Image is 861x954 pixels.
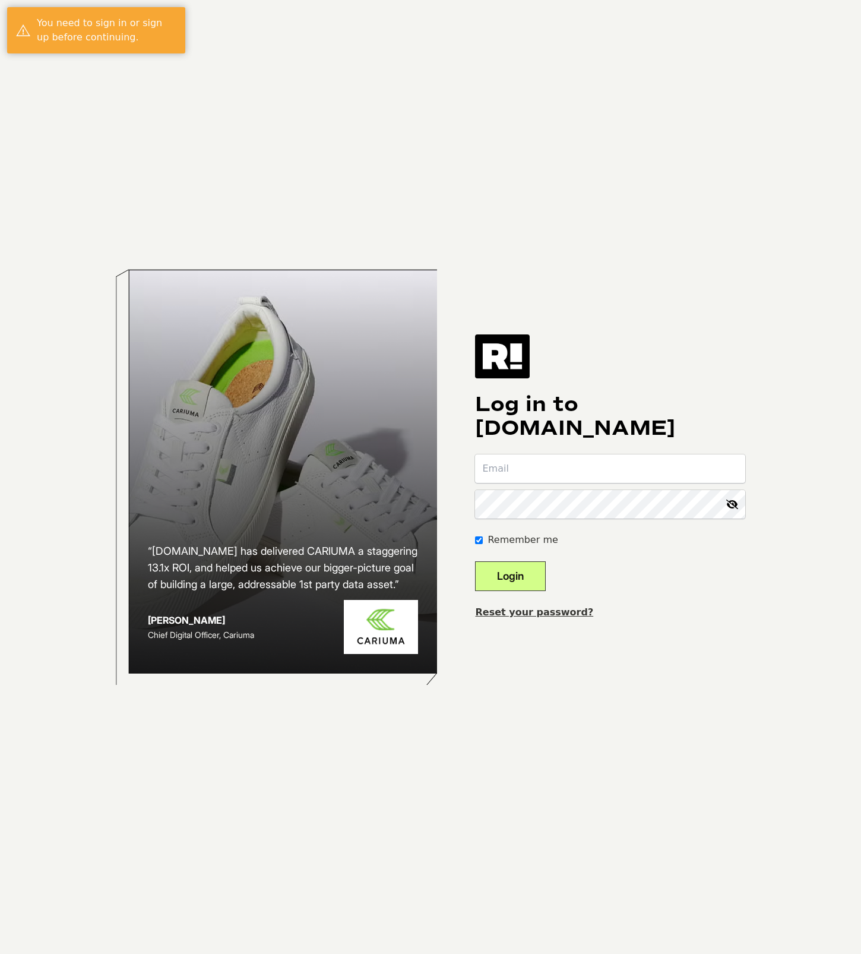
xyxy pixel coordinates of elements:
[37,16,176,45] div: You need to sign in or sign up before continuing.
[148,614,225,626] strong: [PERSON_NAME]
[488,533,558,547] label: Remember me
[148,630,254,640] span: Chief Digital Officer, Cariuma
[475,334,530,378] img: Retention.com
[148,543,419,593] h2: “[DOMAIN_NAME] has delivered CARIUMA a staggering 13.1x ROI, and helped us achieve our bigger-pic...
[475,561,546,591] button: Login
[475,454,745,483] input: Email
[475,393,745,440] h1: Log in to [DOMAIN_NAME]
[344,600,418,654] img: Cariuma
[475,606,593,618] a: Reset your password?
